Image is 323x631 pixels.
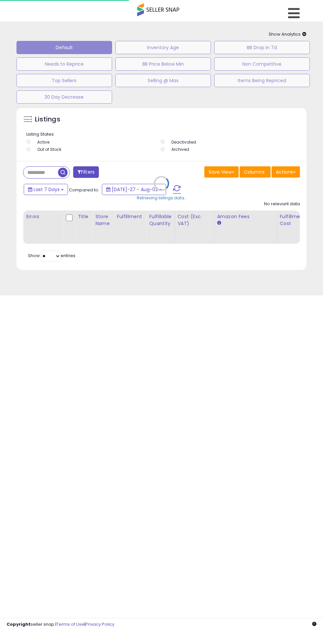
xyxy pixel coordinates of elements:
[16,90,112,104] button: 30 Day Decrease
[16,41,112,54] button: Default
[115,41,211,54] button: Inventory Age
[115,57,211,71] button: BB Price Below Min
[16,74,112,87] button: Top Sellers
[214,57,310,71] button: Non Competitive
[16,57,112,71] button: Needs to Reprice
[214,74,310,87] button: Items Being Repriced
[115,74,211,87] button: Selling @ Max
[214,41,310,54] button: BB Drop in 7d
[269,31,307,37] span: Show Analytics
[137,195,186,201] div: Retrieving listings data..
